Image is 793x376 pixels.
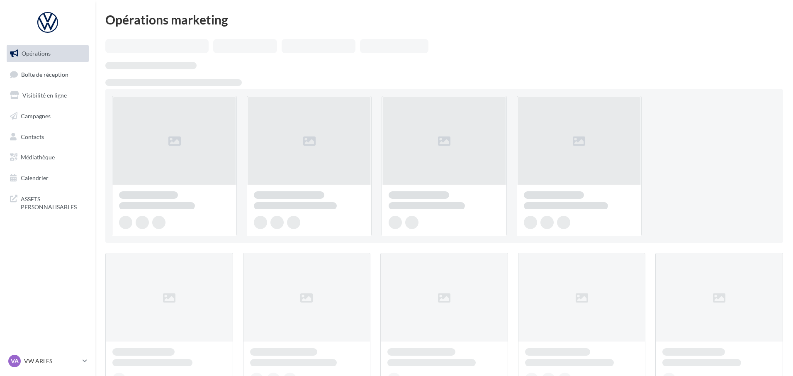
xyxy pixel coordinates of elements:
a: ASSETS PERSONNALISABLES [5,190,90,215]
span: Médiathèque [21,154,55,161]
span: VA [11,357,19,365]
div: Opérations marketing [105,13,783,26]
span: Campagnes [21,112,51,120]
p: VW ARLES [24,357,79,365]
a: Boîte de réception [5,66,90,83]
a: Contacts [5,128,90,146]
span: Opérations [22,50,51,57]
a: Opérations [5,45,90,62]
span: Contacts [21,133,44,140]
span: Calendrier [21,174,49,181]
a: VA VW ARLES [7,353,89,369]
a: Calendrier [5,169,90,187]
span: ASSETS PERSONNALISABLES [21,193,85,211]
span: Visibilité en ligne [22,92,67,99]
span: Boîte de réception [21,71,68,78]
a: Visibilité en ligne [5,87,90,104]
a: Campagnes [5,107,90,125]
a: Médiathèque [5,149,90,166]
